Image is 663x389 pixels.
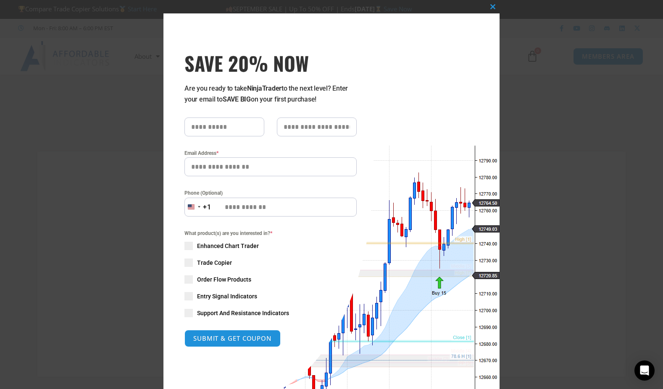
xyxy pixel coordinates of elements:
[634,360,655,381] div: Open Intercom Messenger
[223,95,251,103] strong: SAVE BIG
[184,309,357,317] label: Support And Resistance Indicators
[197,292,257,300] span: Entry Signal Indicators
[184,229,357,238] span: What product(s) are you interested in?
[184,292,357,300] label: Entry Signal Indicators
[184,242,357,250] label: Enhanced Chart Trader
[197,309,289,317] span: Support And Resistance Indicators
[184,330,281,347] button: SUBMIT & GET COUPON
[184,258,357,267] label: Trade Copier
[247,84,282,92] strong: NinjaTrader
[184,83,357,105] p: Are you ready to take to the next level? Enter your email to on your first purchase!
[197,258,232,267] span: Trade Copier
[184,189,357,197] label: Phone (Optional)
[184,51,357,75] h3: SAVE 20% NOW
[197,242,259,250] span: Enhanced Chart Trader
[184,149,357,157] label: Email Address
[184,198,211,217] button: Selected country
[197,275,251,284] span: Order Flow Products
[203,202,211,213] div: +1
[184,275,357,284] label: Order Flow Products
